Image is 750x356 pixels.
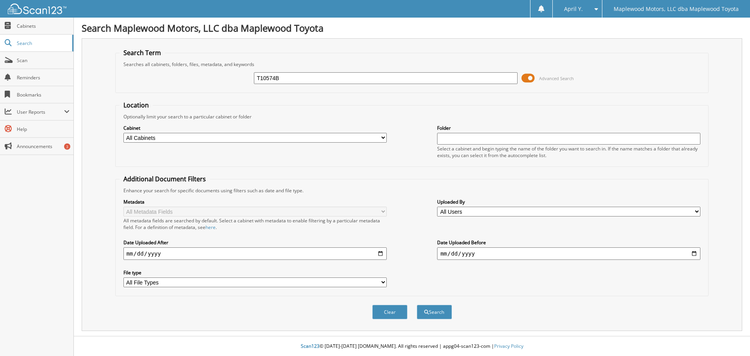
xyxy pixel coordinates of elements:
span: Bookmarks [17,91,70,98]
legend: Additional Document Filters [120,175,210,183]
a: Privacy Policy [494,343,523,349]
img: scan123-logo-white.svg [8,4,66,14]
span: April Y. [564,7,583,11]
div: Select a cabinet and begin typing the name of the folder you want to search in. If the name match... [437,145,700,159]
label: Date Uploaded Before [437,239,700,246]
iframe: Chat Widget [711,318,750,356]
a: here [205,224,216,231]
input: start [123,247,387,260]
span: Reminders [17,74,70,81]
span: Maplewood Motors, LLC dba Maplewood Toyota [614,7,739,11]
span: Cabinets [17,23,70,29]
h1: Search Maplewood Motors, LLC dba Maplewood Toyota [82,21,742,34]
div: Enhance your search for specific documents using filters such as date and file type. [120,187,705,194]
div: All metadata fields are searched by default. Select a cabinet with metadata to enable filtering b... [123,217,387,231]
div: Optionally limit your search to a particular cabinet or folder [120,113,705,120]
label: File type [123,269,387,276]
div: 3 [64,143,70,150]
button: Search [417,305,452,319]
label: Date Uploaded After [123,239,387,246]
legend: Location [120,101,153,109]
label: Folder [437,125,700,131]
label: Cabinet [123,125,387,131]
button: Clear [372,305,407,319]
legend: Search Term [120,48,165,57]
span: Announcements [17,143,70,150]
label: Uploaded By [437,199,700,205]
div: Searches all cabinets, folders, files, metadata, and keywords [120,61,705,68]
span: User Reports [17,109,64,115]
input: end [437,247,700,260]
span: Scan [17,57,70,64]
label: Metadata [123,199,387,205]
span: Search [17,40,68,47]
span: Advanced Search [539,75,574,81]
div: © [DATE]-[DATE] [DOMAIN_NAME]. All rights reserved | appg04-scan123-com | [74,337,750,356]
span: Help [17,126,70,132]
span: Scan123 [301,343,320,349]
